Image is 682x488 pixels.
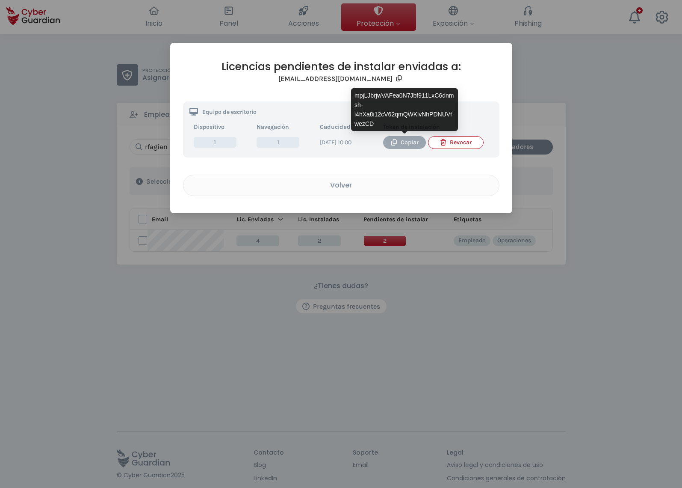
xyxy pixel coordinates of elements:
td: [DATE] 10:00 [316,134,379,151]
div: Volver [190,180,493,190]
th: Dispositivo [189,120,253,134]
th: Navegación [252,120,316,134]
button: Copy email [395,73,403,84]
h3: [EMAIL_ADDRESS][DOMAIN_NAME] [278,74,393,83]
p: Equipo de escritorio [202,109,257,115]
span: 1 [257,137,299,148]
button: Volver [183,175,499,196]
div: Revocar [435,138,477,147]
h2: Licencias pendientes de instalar enviadas a: [183,60,499,73]
div: Copiar [390,138,419,147]
th: Caducidad [316,120,379,134]
button: Revocar [428,136,484,149]
button: Copiar [383,136,426,149]
div: mpjLJbrjwVAFea0N7Jbf911LxC6dnmsh-i4hXa8i12cV62qmQWKlvNhPDNUVfwezCD [351,88,458,131]
span: 1 [194,137,236,148]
